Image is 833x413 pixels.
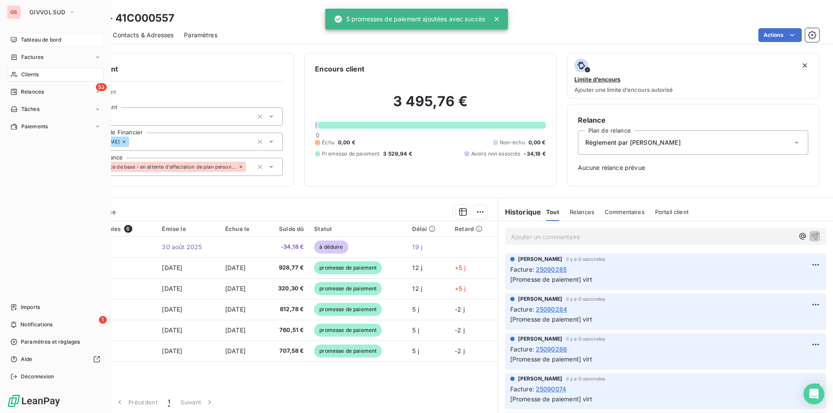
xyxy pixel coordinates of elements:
[510,355,592,363] span: [Promesse de paiement] virt
[315,64,364,74] h6: Encours client
[110,393,163,411] button: Précédent
[412,347,419,354] span: 5 j
[20,321,52,328] span: Notifications
[383,150,412,158] span: 3 529,94 €
[322,150,380,158] span: Promesse de paiement
[225,264,246,271] span: [DATE]
[269,225,304,232] div: Solde dû
[585,138,681,147] span: Règlement par [PERSON_NAME]
[96,83,107,91] span: 53
[574,86,673,93] span: Ajouter une limite d’encours autorisé
[566,296,606,302] span: il y a 0 secondes
[578,163,808,172] span: Aucune relance prévue
[412,285,422,292] span: 12 j
[7,394,61,408] img: Logo LeanPay
[574,76,620,83] span: Limite d’encours
[510,345,534,354] span: Facture :
[269,305,304,314] span: 812,78 €
[76,10,175,26] h3: C.D.B - 41C000557
[113,31,174,39] span: Contacts & Adresses
[412,264,422,271] span: 12 j
[168,398,170,406] span: 1
[510,276,592,283] span: [Promesse de paiement] virt
[21,338,80,346] span: Paramètres et réglages
[455,347,465,354] span: -2 j
[7,5,21,19] div: GS
[518,375,563,383] span: [PERSON_NAME]
[246,163,253,171] input: Ajouter une valeur
[455,225,492,232] div: Retard
[21,123,48,130] span: Paiements
[566,336,606,341] span: il y a 0 secondes
[412,306,419,313] span: 5 j
[314,225,402,232] div: Statut
[314,303,382,316] span: promesse de paiement
[21,71,39,78] span: Clients
[7,352,104,366] a: Aide
[124,225,132,233] span: 6
[546,208,559,215] span: Tout
[500,139,525,146] span: Non-échu
[269,284,304,293] span: 320,30 €
[578,115,808,125] h6: Relance
[70,88,283,101] span: Propriétés Client
[21,355,33,363] span: Aide
[566,376,606,381] span: il y a 0 secondes
[314,345,382,358] span: promesse de paiement
[412,225,444,232] div: Délai
[334,11,485,27] div: 5 promesses de paiement ajoutées avec succès
[498,207,541,217] h6: Historique
[99,316,107,324] span: 1
[162,326,182,334] span: [DATE]
[510,384,534,393] span: Facture :
[225,326,246,334] span: [DATE]
[471,150,521,158] span: Avoirs non associés
[162,225,215,232] div: Émise le
[518,335,563,343] span: [PERSON_NAME]
[528,139,546,146] span: 0,00 €
[510,305,534,314] span: Facture :
[510,315,592,323] span: [Promesse de paiement] virt
[184,31,217,39] span: Paramètres
[175,393,219,411] button: Suivant
[605,208,645,215] span: Commentaires
[518,295,563,303] span: [PERSON_NAME]
[269,326,304,335] span: 760,51 €
[803,384,824,404] div: Open Intercom Messenger
[162,285,182,292] span: [DATE]
[225,285,246,292] span: [DATE]
[225,306,246,313] span: [DATE]
[80,164,236,169] span: Plan de relance de base - en attente d'affectation de plan personnalisée
[455,306,465,313] span: -2 j
[225,225,259,232] div: Échue le
[338,139,355,146] span: 0,00 €
[536,265,567,274] span: 25090285
[524,150,545,158] span: -34,18 €
[536,384,566,393] span: 25090074
[566,257,606,262] span: il y a 0 secondes
[314,261,382,274] span: promesse de paiement
[322,139,335,146] span: Échu
[21,53,43,61] span: Factures
[162,306,182,313] span: [DATE]
[163,393,175,411] button: 1
[162,264,182,271] span: [DATE]
[510,265,534,274] span: Facture :
[570,208,594,215] span: Relances
[52,64,283,74] h6: Informations client
[315,93,545,119] h2: 3 495,76 €
[21,88,44,96] span: Relances
[21,36,61,44] span: Tableau de bord
[162,347,182,354] span: [DATE]
[314,241,348,254] span: à déduire
[269,243,304,251] span: -34,18 €
[536,305,567,314] span: 25090284
[412,326,419,334] span: 5 j
[316,132,319,139] span: 0
[129,138,136,146] input: Ajouter une valeur
[412,243,422,250] span: 19 j
[314,324,382,337] span: promesse de paiement
[269,263,304,272] span: 928,77 €
[455,285,466,292] span: +5 j
[162,243,202,250] span: 30 août 2025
